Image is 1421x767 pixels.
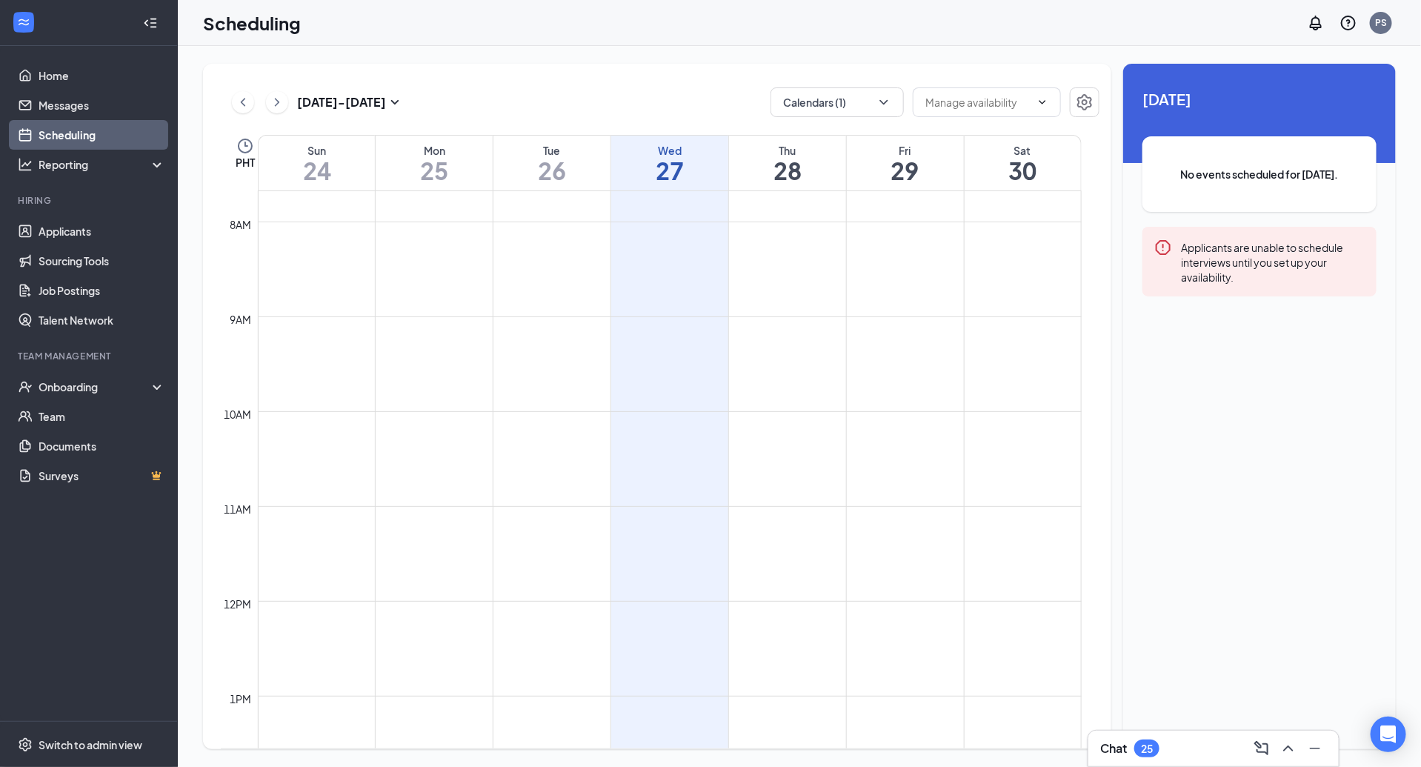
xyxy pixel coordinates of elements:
[39,61,165,90] a: Home
[1307,14,1325,32] svg: Notifications
[1181,239,1365,285] div: Applicants are unable to schedule interviews until you set up your availability.
[259,158,375,183] h1: 24
[386,93,404,111] svg: SmallChevronDown
[39,431,165,461] a: Documents
[1306,740,1324,757] svg: Minimize
[1340,14,1357,32] svg: QuestionInfo
[259,143,375,158] div: Sun
[965,143,1081,158] div: Sat
[222,406,255,422] div: 10am
[1371,717,1406,752] div: Open Intercom Messenger
[18,157,33,172] svg: Analysis
[236,137,254,155] svg: Clock
[1141,743,1153,755] div: 25
[847,143,964,158] div: Fri
[611,158,728,183] h1: 27
[729,143,846,158] div: Thu
[1279,740,1297,757] svg: ChevronUp
[847,158,964,183] h1: 29
[39,216,165,246] a: Applicants
[1154,239,1172,256] svg: Error
[376,158,493,183] h1: 25
[39,305,165,335] a: Talent Network
[16,15,31,30] svg: WorkstreamLogo
[771,87,904,117] button: Calendars (1)ChevronDown
[18,379,33,394] svg: UserCheck
[236,155,255,170] span: PHT
[270,93,284,111] svg: ChevronRight
[18,737,33,752] svg: Settings
[1250,737,1274,760] button: ComposeMessage
[227,311,255,328] div: 9am
[39,737,142,752] div: Switch to admin view
[1277,737,1300,760] button: ChevronUp
[376,143,493,158] div: Mon
[39,246,165,276] a: Sourcing Tools
[729,158,846,183] h1: 28
[222,596,255,612] div: 12pm
[1142,87,1377,110] span: [DATE]
[18,194,162,207] div: Hiring
[39,276,165,305] a: Job Postings
[236,93,250,111] svg: ChevronLeft
[39,461,165,491] a: SurveysCrown
[39,90,165,120] a: Messages
[1375,16,1387,29] div: PS
[493,136,610,190] a: August 26, 2025
[39,157,166,172] div: Reporting
[493,143,610,158] div: Tue
[39,402,165,431] a: Team
[227,691,255,707] div: 1pm
[876,95,891,110] svg: ChevronDown
[297,94,386,110] h3: [DATE] - [DATE]
[925,94,1031,110] input: Manage availability
[222,501,255,517] div: 11am
[729,136,846,190] a: August 28, 2025
[203,10,301,36] h1: Scheduling
[847,136,964,190] a: August 29, 2025
[39,379,153,394] div: Onboarding
[1070,87,1099,117] button: Settings
[611,143,728,158] div: Wed
[376,136,493,190] a: August 25, 2025
[227,216,255,233] div: 8am
[1076,93,1094,111] svg: Settings
[965,136,1081,190] a: August 30, 2025
[493,158,610,183] h1: 26
[232,91,254,113] button: ChevronLeft
[39,120,165,150] a: Scheduling
[965,158,1081,183] h1: 30
[1253,740,1271,757] svg: ComposeMessage
[611,136,728,190] a: August 27, 2025
[1303,737,1327,760] button: Minimize
[266,91,288,113] button: ChevronRight
[18,350,162,362] div: Team Management
[1172,166,1347,182] span: No events scheduled for [DATE].
[1036,96,1048,108] svg: ChevronDown
[143,16,158,30] svg: Collapse
[1100,740,1127,757] h3: Chat
[259,136,375,190] a: August 24, 2025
